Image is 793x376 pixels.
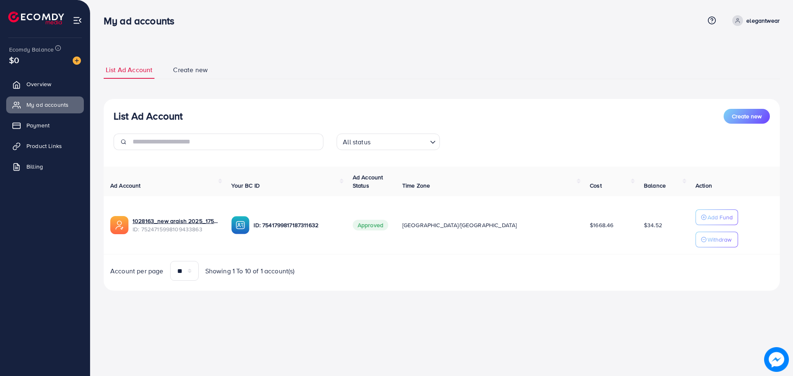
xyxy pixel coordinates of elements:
span: Overview [26,80,51,88]
span: Payment [26,121,50,129]
img: ic-ads-acc.e4c84228.svg [110,216,128,234]
span: All status [341,136,372,148]
h3: List Ad Account [114,110,183,122]
img: ic-ba-acc.ded83a64.svg [231,216,249,234]
a: Overview [6,76,84,92]
span: [GEOGRAPHIC_DATA]/[GEOGRAPHIC_DATA] [402,221,517,229]
span: ID: 7524715998109433863 [133,225,218,233]
span: Ecomdy Balance [9,45,54,54]
a: Payment [6,117,84,134]
span: Time Zone [402,181,430,190]
span: Ad Account Status [353,173,383,190]
p: ID: 7541799817187311632 [254,220,339,230]
span: Cost [590,181,602,190]
h3: My ad accounts [104,15,181,27]
img: logo [8,12,64,24]
span: Your BC ID [231,181,260,190]
span: Approved [353,220,388,230]
span: Balance [644,181,666,190]
a: My ad accounts [6,96,84,113]
p: Withdraw [708,235,731,244]
span: $34.52 [644,221,662,229]
span: Product Links [26,142,62,150]
a: Product Links [6,138,84,154]
span: $0 [9,54,19,66]
img: image [765,348,788,371]
span: Account per page [110,266,164,276]
span: Ad Account [110,181,141,190]
button: Withdraw [696,232,738,247]
button: Add Fund [696,209,738,225]
a: 1028163_new araish 2025_1751984578903 [133,217,218,225]
p: Add Fund [708,212,733,222]
img: menu [73,16,82,25]
button: Create new [724,109,770,124]
span: Billing [26,162,43,171]
input: Search for option [373,134,427,148]
div: Search for option [337,134,440,150]
a: elegantwear [729,15,780,26]
span: Showing 1 To 10 of 1 account(s) [205,266,295,276]
p: elegantwear [746,16,780,26]
span: My ad accounts [26,101,69,109]
span: Create new [173,65,208,75]
img: image [73,56,81,65]
span: $1668.46 [590,221,613,229]
span: Action [696,181,712,190]
span: Create new [732,112,762,120]
span: List Ad Account [106,65,152,75]
div: <span class='underline'>1028163_new araish 2025_1751984578903</span></br>7524715998109433863 [133,217,218,234]
a: Billing [6,158,84,175]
